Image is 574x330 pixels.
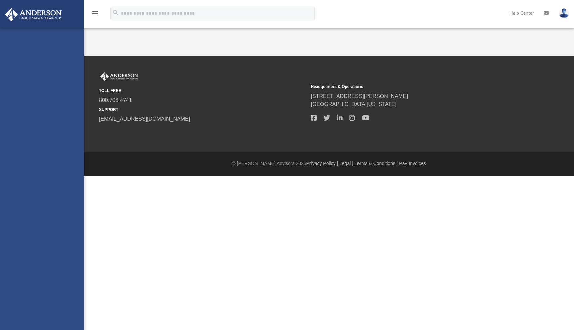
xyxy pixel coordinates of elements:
[99,116,190,122] a: [EMAIL_ADDRESS][DOMAIN_NAME]
[91,9,99,17] i: menu
[399,161,426,166] a: Pay Invoices
[112,9,119,16] i: search
[355,161,398,166] a: Terms & Conditions |
[311,84,518,90] small: Headquarters & Operations
[339,161,353,166] a: Legal |
[3,8,64,21] img: Anderson Advisors Platinum Portal
[311,101,397,107] a: [GEOGRAPHIC_DATA][US_STATE]
[99,88,306,94] small: TOLL FREE
[99,107,306,113] small: SUPPORT
[84,160,574,167] div: © [PERSON_NAME] Advisors 2025
[311,93,408,99] a: [STREET_ADDRESS][PERSON_NAME]
[99,72,139,81] img: Anderson Advisors Platinum Portal
[91,13,99,17] a: menu
[306,161,338,166] a: Privacy Policy |
[559,8,569,18] img: User Pic
[99,97,132,103] a: 800.706.4741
